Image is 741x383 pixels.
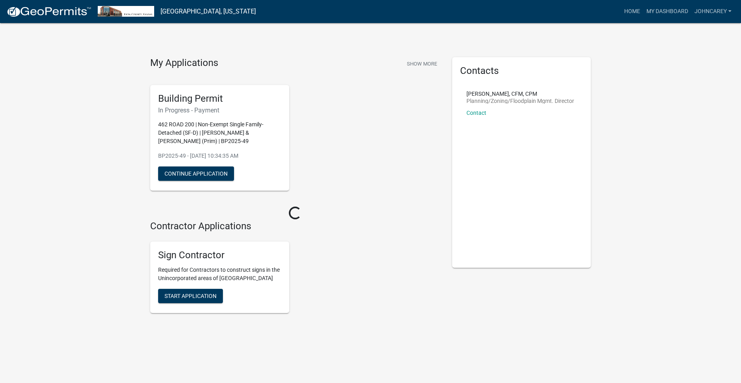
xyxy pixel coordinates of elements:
h5: Contacts [460,65,583,77]
img: Lyon County, Kansas [98,6,154,17]
p: 462 ROAD 200 | Non-Exempt Single Family-Detached (SF-D) | [PERSON_NAME] & [PERSON_NAME] (Prim) | ... [158,120,281,145]
button: Start Application [158,289,223,303]
h4: Contractor Applications [150,221,440,232]
button: Continue Application [158,166,234,181]
a: My Dashboard [643,4,691,19]
p: Required for Contractors to construct signs in the Unincorporated areas of [GEOGRAPHIC_DATA] [158,266,281,282]
h5: Building Permit [158,93,281,104]
p: BP2025-49 - [DATE] 10:34:35 AM [158,152,281,160]
wm-workflow-list-section: Contractor Applications [150,221,440,319]
h5: Sign Contractor [158,250,281,261]
p: Planning/Zoning/Floodplain Mgmt. Director [466,98,574,104]
a: johncarey [691,4,735,19]
h4: My Applications [150,57,218,69]
a: [GEOGRAPHIC_DATA], [US_STATE] [161,5,256,18]
button: Show More [404,57,440,70]
h6: In Progress - Payment [158,106,281,114]
span: Start Application [164,293,217,299]
a: Contact [466,110,486,116]
p: [PERSON_NAME], CFM, CPM [466,91,574,97]
a: Home [621,4,643,19]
